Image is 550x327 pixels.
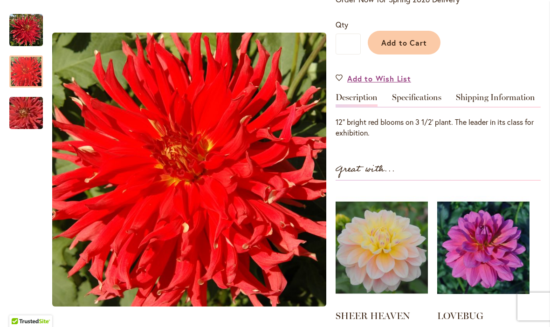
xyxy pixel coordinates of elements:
[9,88,43,129] div: Wildman
[336,93,378,107] a: Description
[9,14,43,47] img: Wildman
[392,93,441,107] a: Specifications
[381,38,427,48] span: Add to Cart
[456,93,535,107] a: Shipping Information
[336,190,428,306] img: SHEER HEAVEN
[336,310,410,321] a: SHEER HEAVEN
[9,46,52,88] div: Wildman
[437,310,483,321] a: LOVEBUG
[9,5,52,46] div: Wildman
[336,73,411,84] a: Add to Wish List
[7,294,33,320] iframe: Launch Accessibility Center
[437,190,529,306] img: LOVEBUG
[336,93,541,138] div: Detailed Product Info
[52,33,326,307] img: Wildman
[347,73,411,84] span: Add to Wish List
[336,20,348,29] span: Qty
[368,31,440,54] button: Add to Cart
[336,117,541,138] div: 12" bright red blooms on 3 1/2' plant. The leader in its class for exhibition.
[336,162,395,177] strong: Great with...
